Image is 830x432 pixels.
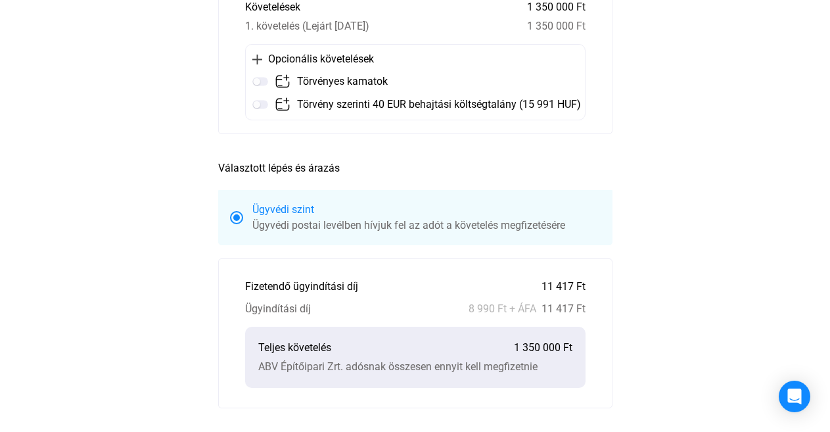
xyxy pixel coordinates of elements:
[252,74,268,89] img: ki-/bekapcsolás
[469,302,536,315] font: 8 990 Ft + ÁFA
[245,302,311,315] font: Ügyindítási díj
[245,20,369,32] font: 1. követelés (Lejárt [DATE])
[245,280,358,293] font: Fizetendő ügyindítási díj
[258,341,331,354] font: Teljes követelés
[779,381,810,412] div: Intercom Messenger megnyitása
[542,280,586,293] font: 11 417 Ft
[258,360,538,373] font: ABV Építőipari Zrt. adósnak összesen ennyit kell megfizetnie
[252,97,268,112] img: ki-/bekapcsolás
[252,55,262,64] img: plusz-fekete
[218,162,340,174] font: Választott lépés és árazás
[297,75,388,87] font: Törvényes kamatok
[252,203,314,216] font: Ügyvédi szint
[542,302,586,315] font: 11 417 Ft
[252,219,565,231] font: Ügyvédi postai levélben hívjuk fel az adót a követelés megfizetésére
[268,53,374,65] font: Opcionális követelések
[527,1,586,13] font: 1 350 000 Ft
[297,98,581,110] font: Törvény szerinti 40 EUR behajtási költségtalány (15 991 HUF)
[245,1,300,13] font: Követelések
[514,341,572,354] font: 1 350 000 Ft
[275,97,290,112] img: add-claim
[275,74,290,89] img: add-claim
[527,20,586,32] font: 1 350 000 Ft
